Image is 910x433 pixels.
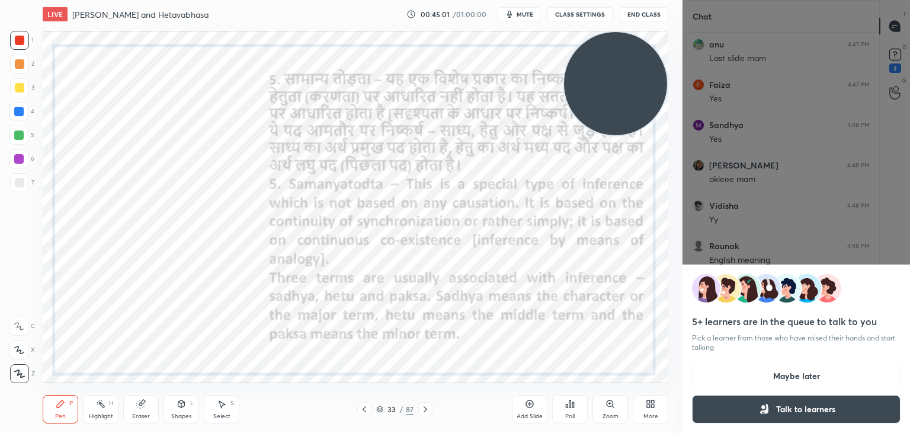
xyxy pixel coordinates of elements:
[692,274,841,303] img: learner-in-queue.1209c913.svg
[9,340,35,359] div: X
[190,400,194,406] div: L
[213,413,230,419] div: Select
[10,78,34,97] div: 3
[9,126,34,145] div: 5
[400,406,403,413] div: /
[517,10,533,18] span: mute
[69,400,73,406] div: P
[55,413,66,419] div: Pen
[603,413,619,419] div: Zoom
[10,173,34,192] div: 7
[9,149,34,168] div: 6
[9,317,35,336] div: C
[692,333,901,352] p: Pick a learner from those who have raised their hands and start talking
[517,413,543,419] div: Add Slide
[565,413,575,419] div: Poll
[230,400,234,406] div: S
[10,31,34,50] div: 1
[692,314,901,329] h5: 5+ learners are in the queue to talk to you
[620,7,668,21] button: End Class
[692,362,901,390] button: Maybe later
[43,7,68,21] div: LIVE
[10,55,34,74] div: 2
[386,406,398,413] div: 33
[692,395,901,424] button: Talk to learners
[498,7,540,21] button: mute
[643,413,658,419] div: More
[9,102,34,121] div: 4
[72,9,209,20] h4: [PERSON_NAME] and Hetavabhasa
[10,364,35,383] div: Z
[547,7,613,21] button: CLASS SETTINGS
[109,400,113,406] div: H
[89,413,113,419] div: Highlight
[406,404,414,415] div: 87
[171,413,191,419] div: Shapes
[132,413,150,419] div: Eraser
